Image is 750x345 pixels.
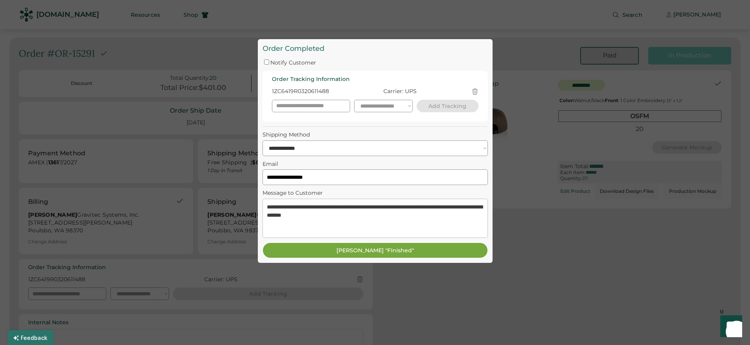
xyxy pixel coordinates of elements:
[263,44,488,54] div: Order Completed
[417,100,478,112] button: Add Tracking
[272,88,329,95] div: 1ZC6419R0320611488
[272,75,350,83] div: Order Tracking Information
[263,161,488,167] div: Email
[263,190,488,196] div: Message to Customer
[263,243,488,258] button: [PERSON_NAME] "Finished"
[713,310,746,343] iframe: Front Chat
[383,88,417,95] div: Carrier: UPS
[263,131,488,138] div: Shipping Method
[270,59,316,66] label: Notify Customer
